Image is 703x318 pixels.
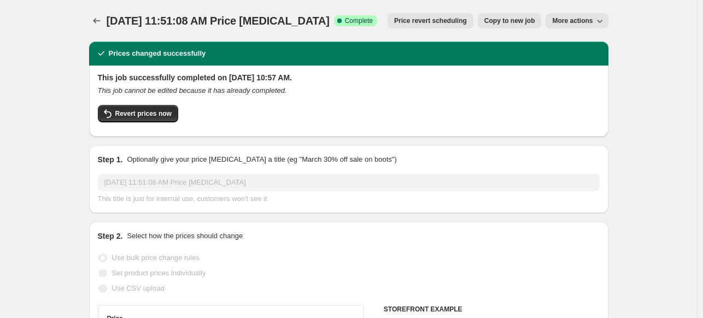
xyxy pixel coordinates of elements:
[127,154,396,165] p: Optionally give your price [MEDICAL_DATA] a title (eg "March 30% off sale on boots")
[552,16,593,25] span: More actions
[98,174,600,191] input: 30% off holiday sale
[345,16,373,25] span: Complete
[384,305,600,314] h6: STOREFRONT EXAMPLE
[98,105,178,122] button: Revert prices now
[98,154,123,165] h2: Step 1.
[112,269,206,277] span: Set product prices individually
[115,109,172,118] span: Revert prices now
[98,72,600,83] h2: This job successfully completed on [DATE] 10:57 AM.
[484,16,535,25] span: Copy to new job
[546,13,608,28] button: More actions
[98,86,287,95] i: This job cannot be edited because it has already completed.
[109,48,206,59] h2: Prices changed successfully
[478,13,542,28] button: Copy to new job
[89,13,104,28] button: Price change jobs
[107,15,330,27] span: [DATE] 11:51:08 AM Price [MEDICAL_DATA]
[98,231,123,242] h2: Step 2.
[112,284,165,292] span: Use CSV upload
[127,231,243,242] p: Select how the prices should change
[388,13,473,28] button: Price revert scheduling
[394,16,467,25] span: Price revert scheduling
[112,254,200,262] span: Use bulk price change rules
[98,195,267,203] span: This title is just for internal use, customers won't see it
